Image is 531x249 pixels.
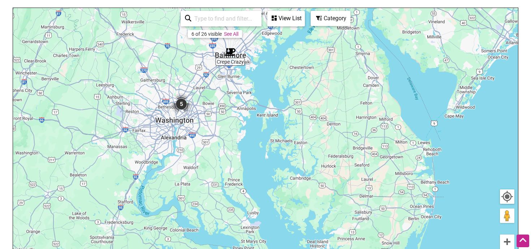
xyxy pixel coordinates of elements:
[225,47,236,57] div: Crepe Crazy
[224,31,238,37] a: See All
[500,209,514,223] button: Drag Pegman onto the map to open Street View
[268,12,304,25] div: View List
[500,189,514,204] button: Your Location
[311,12,350,25] div: Category
[170,93,192,115] div: 5
[267,11,305,26] div: See a list of the visible businesses
[181,11,262,26] div: Type to search and filter
[500,235,514,249] button: Zoom in
[191,12,257,26] input: Type to find and filter...
[517,235,529,247] div: Scroll Back to Top
[311,11,350,26] div: Filter by category
[191,31,222,37] div: 6 of 26 visible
